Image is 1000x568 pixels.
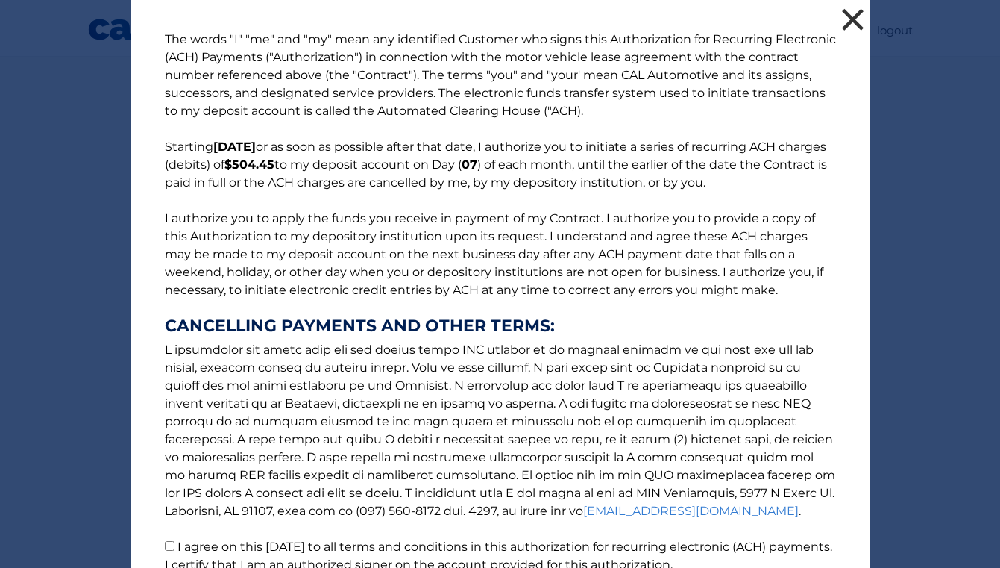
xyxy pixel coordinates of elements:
strong: CANCELLING PAYMENTS AND OTHER TERMS: [165,317,836,335]
b: [DATE] [213,140,256,154]
b: 07 [462,157,477,172]
b: $504.45 [224,157,274,172]
a: [EMAIL_ADDRESS][DOMAIN_NAME] [583,504,799,518]
button: × [838,4,868,34]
